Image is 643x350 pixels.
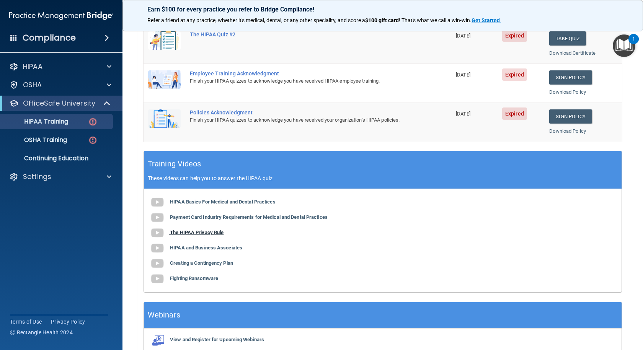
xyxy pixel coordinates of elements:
img: danger-circle.6113f641.png [88,117,98,127]
p: Continuing Education [5,155,109,162]
span: ! That's what we call a win-win. [399,17,472,23]
span: [DATE] [456,33,470,39]
img: webinarIcon.c7ebbf15.png [150,334,165,346]
span: [DATE] [456,72,470,78]
a: Download Policy [549,89,586,95]
div: 1 [632,39,635,49]
h5: Webinars [148,308,180,322]
img: danger-circle.6113f641.png [88,135,98,145]
a: OSHA [9,80,111,90]
p: OSHA [23,80,42,90]
p: HIPAA [23,62,42,71]
b: Fighting Ransomware [170,275,218,281]
p: These videos can help you to answer the HIPAA quiz [148,175,618,181]
h5: Training Videos [148,157,201,171]
img: gray_youtube_icon.38fcd6cc.png [150,210,165,225]
span: [DATE] [456,111,470,117]
div: Finish your HIPAA quizzes to acknowledge you have received your organization’s HIPAA policies. [190,116,413,125]
b: The HIPAA Privacy Rule [170,230,224,235]
p: OSHA Training [5,136,67,144]
a: Settings [9,172,111,181]
p: Earn $100 for every practice you refer to Bridge Compliance! [147,6,618,13]
b: Creating a Contingency Plan [170,260,233,266]
span: Expired [502,29,527,42]
strong: $100 gift card [365,17,399,23]
img: gray_youtube_icon.38fcd6cc.png [150,271,165,287]
a: Privacy Policy [51,318,85,326]
a: Sign Policy [549,109,592,124]
p: HIPAA Training [5,118,68,125]
h4: Compliance [23,33,76,43]
img: gray_youtube_icon.38fcd6cc.png [150,256,165,271]
button: Open Resource Center, 1 new notification [613,34,635,57]
a: Terms of Use [10,318,42,326]
span: Expired [502,107,527,120]
p: Settings [23,172,51,181]
a: HIPAA [9,62,111,71]
b: View and Register for Upcoming Webinars [170,337,264,342]
a: Download Certificate [549,50,596,56]
a: Download Policy [549,128,586,134]
a: OfficeSafe University [9,99,111,108]
b: HIPAA and Business Associates [170,245,242,251]
img: gray_youtube_icon.38fcd6cc.png [150,241,165,256]
div: The HIPAA Quiz #2 [190,31,413,37]
img: PMB logo [9,8,113,23]
img: gray_youtube_icon.38fcd6cc.png [150,195,165,210]
strong: Get Started [472,17,500,23]
span: Ⓒ Rectangle Health 2024 [10,329,73,336]
div: Employee Training Acknowledgment [190,70,413,77]
p: OfficeSafe University [23,99,95,108]
a: Sign Policy [549,70,592,85]
div: Policies Acknowledgment [190,109,413,116]
b: Payment Card Industry Requirements for Medical and Dental Practices [170,214,328,220]
img: gray_youtube_icon.38fcd6cc.png [150,225,165,241]
div: Finish your HIPAA quizzes to acknowledge you have received HIPAA employee training. [190,77,413,86]
a: Get Started [472,17,501,23]
b: HIPAA Basics For Medical and Dental Practices [170,199,276,205]
button: Take Quiz [549,31,586,46]
span: Refer a friend at any practice, whether it's medical, dental, or any other speciality, and score a [147,17,365,23]
span: Expired [502,68,527,81]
